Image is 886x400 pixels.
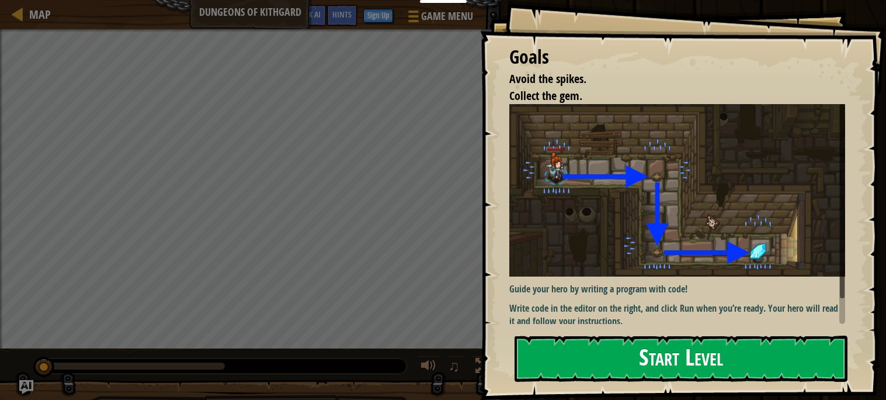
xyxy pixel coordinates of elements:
p: Write code in the editor on the right, and click Run when you’re ready. Your hero will read it an... [509,302,845,329]
a: Map [23,6,51,22]
span: Ask AI [301,9,321,20]
button: Toggle fullscreen [471,356,495,380]
span: Game Menu [421,9,473,24]
li: Collect the gem. [495,88,842,105]
span: Collect the gem. [509,88,582,104]
button: Ask AI [295,5,326,26]
button: Game Menu [399,5,480,32]
button: Sign Up [363,9,393,23]
span: ♫ [449,357,460,375]
span: Map [29,6,51,22]
span: Hints [332,9,352,20]
button: ♫ [446,356,466,380]
button: Adjust volume [417,356,440,380]
span: Avoid the spikes. [509,71,586,87]
img: Dungeons of kithgard [509,104,845,277]
p: Guide your hero by writing a program with code! [509,282,845,296]
button: Ask AI [19,380,33,394]
li: Avoid the spikes. [495,71,842,88]
button: Start Level [515,336,847,382]
div: Goals [509,44,845,71]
